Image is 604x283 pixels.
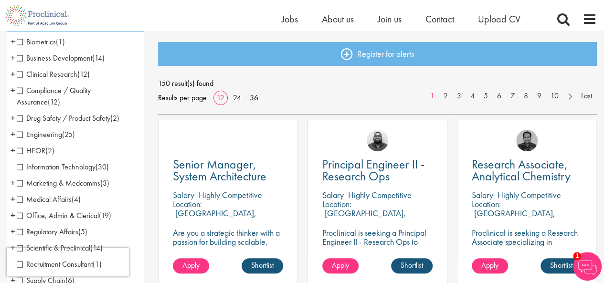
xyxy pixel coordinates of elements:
span: 1 [573,252,581,260]
a: Apply [173,258,209,273]
span: Location: [322,199,351,210]
a: 9 [532,91,546,102]
p: Are you a strategic thinker with a passion for building scalable, modular technology platforms? [173,228,283,255]
span: Biometrics [17,37,65,47]
span: (5) [78,227,87,237]
a: 8 [519,91,533,102]
a: 12 [213,93,228,103]
a: Principal Engineer II - Research Ops [322,158,433,182]
span: + [11,67,15,81]
span: Business Development [17,53,92,63]
a: 36 [246,93,262,103]
span: + [11,192,15,206]
span: Salary [173,189,194,200]
a: 1 [425,91,439,102]
span: Results per page [158,91,207,105]
span: (14) [90,243,103,253]
span: (1) [56,37,65,47]
p: Proclinical is seeking a Principal Engineer II - Research Ops to support external engineering pro... [322,228,433,283]
span: Location: [472,199,501,210]
img: Ashley Bennett [367,130,388,151]
a: Senior Manager, System Architecture [173,158,283,182]
span: Clinical Research [17,69,90,79]
span: Marketing & Medcomms [17,178,100,188]
span: Engineering [17,129,75,139]
a: 7 [506,91,519,102]
span: (3) [100,178,109,188]
a: Research Associate, Analytical Chemistry [472,158,582,182]
span: Medical Affairs [17,194,81,204]
span: + [11,208,15,222]
span: Information Technology [17,162,95,172]
span: + [11,143,15,157]
p: Highly Competitive [199,189,262,200]
span: Research Associate, Analytical Chemistry [472,156,571,184]
a: Join us [378,13,402,25]
a: 4 [466,91,479,102]
span: Upload CV [478,13,520,25]
span: Apply [481,260,498,270]
span: + [11,176,15,190]
a: Shortlist [242,258,283,273]
span: Biometrics [17,37,56,47]
span: + [11,127,15,141]
iframe: reCAPTCHA [7,248,129,276]
span: + [11,51,15,65]
a: 3 [452,91,466,102]
span: Regulatory Affairs [17,227,87,237]
span: Drug Safety / Product Safety [17,113,119,123]
span: Regulatory Affairs [17,227,78,237]
span: Office, Admin & Clerical [17,210,111,220]
span: Senior Manager, System Architecture [173,156,266,184]
img: Chatbot [573,252,602,281]
span: (25) [62,129,75,139]
a: Apply [472,258,508,273]
a: Apply [322,258,359,273]
span: + [11,83,15,97]
span: (14) [92,53,105,63]
span: (30) [95,162,109,172]
span: (12) [48,97,60,107]
p: Highly Competitive [348,189,412,200]
span: Information Technology [17,162,109,172]
a: 24 [230,93,244,103]
p: [GEOGRAPHIC_DATA], [GEOGRAPHIC_DATA] [322,208,406,228]
span: + [11,224,15,239]
a: Jobs [282,13,298,25]
a: 5 [479,91,493,102]
span: Location: [173,199,202,210]
span: Clinical Research [17,69,77,79]
a: 2 [439,91,453,102]
a: Contact [425,13,454,25]
span: Apply [182,260,200,270]
span: Scientific & Preclinical [17,243,103,253]
img: Mike Raletz [516,130,538,151]
span: + [11,111,15,125]
a: Shortlist [540,258,582,273]
span: Compliance / Quality Assurance [17,85,91,107]
span: Marketing & Medcomms [17,178,109,188]
span: HEOR [17,146,54,156]
span: + [11,34,15,49]
span: (19) [99,210,111,220]
p: Proclinical is seeking a Research Associate specializing in Analytical Chemistry for a contract r... [472,228,582,283]
p: Highly Competitive [498,189,561,200]
span: Principal Engineer II - Research Ops [322,156,424,184]
p: [GEOGRAPHIC_DATA], [GEOGRAPHIC_DATA] [472,208,555,228]
a: About us [322,13,354,25]
a: 6 [492,91,506,102]
span: Salary [472,189,493,200]
span: Scientific & Preclinical [17,243,90,253]
span: (12) [77,69,90,79]
span: (4) [72,194,81,204]
span: (2) [45,146,54,156]
span: (2) [110,113,119,123]
span: HEOR [17,146,45,156]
